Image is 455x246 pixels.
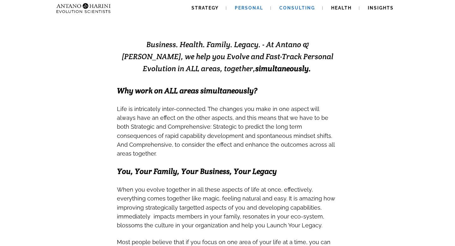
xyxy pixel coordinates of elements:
strong: EXCELLENCE [219,9,303,25]
span: Consulting [279,5,315,10]
span: Life is intricately inter-connected. The changes you make in one aspect will always have an effec... [117,106,335,157]
span: Health [331,5,352,10]
span: Personal [235,5,263,10]
b: simultaneously. [255,64,311,73]
span: Business. Health. Family. Legacy. - At Antano & [PERSON_NAME], we help you Evolve and Fast-Track ... [122,40,333,73]
span: When you evolve together in all these aspects of life at once, effectively, everything comes toge... [117,186,313,202]
span: You, Your Family, Your Business, Your Legacy [117,166,277,176]
span: Strategy [191,5,219,10]
strong: EVOLVING [152,9,219,25]
span: Why work on ALL areas simultaneously? [117,86,257,95]
span: Insights [368,5,394,10]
